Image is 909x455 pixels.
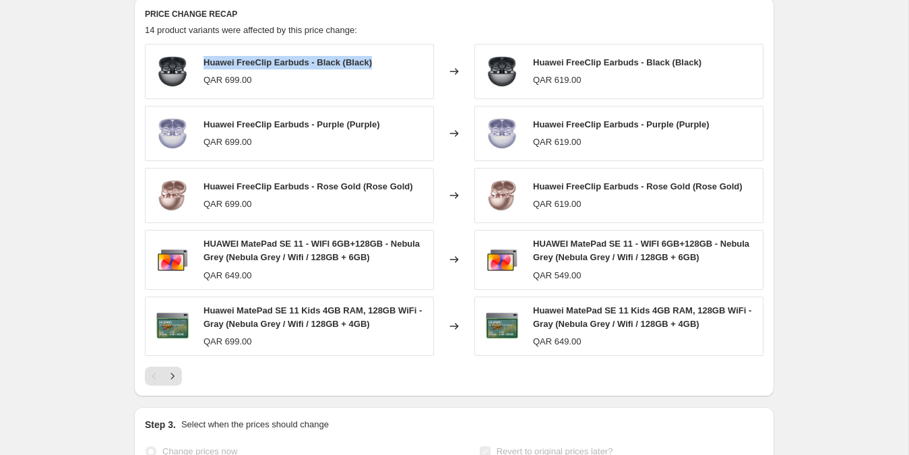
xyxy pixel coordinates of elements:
[152,239,193,280] img: HUAWEI-MatePad-SE-11---WIFI-6GB_128GB-2025-Nebula-Gray_80x.jpg
[203,269,252,282] div: QAR 649.00
[482,113,522,154] img: Huawei-FreeClip-Purple_80x.jpg
[152,175,193,216] img: ROT-HUAWEI-FREECLIP-WIRELESS-CHARGER-ROSE-GOLD_80x.jpg
[533,135,582,149] div: QAR 619.00
[203,335,252,348] div: QAR 699.00
[533,335,582,348] div: QAR 649.00
[203,73,252,87] div: QAR 699.00
[203,135,252,149] div: QAR 699.00
[152,51,193,92] img: Huawei-FreeClip-Black_80x.jpg
[203,181,413,191] span: Huawei FreeClip Earbuds - Rose Gold (Rose Gold)
[533,305,751,329] span: Huawei MatePad SE 11 Kids 4GB RAM, 128GB WiFi - Gray (Nebula Grey / Wifi / 128GB + 4GB)
[145,9,763,20] h6: PRICE CHANGE RECAP
[482,306,522,346] img: Huawei-MatePad-SE-11-Kids-4GB-RAM_-128GB---Gray_80x.jpg
[152,306,193,346] img: Huawei-MatePad-SE-11-Kids-4GB-RAM_-128GB---Gray_80x.jpg
[203,305,422,329] span: Huawei MatePad SE 11 Kids 4GB RAM, 128GB WiFi - Gray (Nebula Grey / Wifi / 128GB + 4GB)
[203,239,420,262] span: HUAWEI MatePad SE 11 - WIFI 6GB+128GB - Nebula Grey (Nebula Grey / Wifi / 128GB + 6GB)
[533,269,582,282] div: QAR 549.00
[181,418,329,431] p: Select when the prices should change
[533,57,701,67] span: Huawei FreeClip Earbuds - Black (Black)
[533,239,749,262] span: HUAWEI MatePad SE 11 - WIFI 6GB+128GB - Nebula Grey (Nebula Grey / Wifi / 128GB + 6GB)
[533,181,743,191] span: Huawei FreeClip Earbuds - Rose Gold (Rose Gold)
[163,367,182,386] button: Next
[203,119,380,129] span: Huawei FreeClip Earbuds - Purple (Purple)
[533,119,710,129] span: Huawei FreeClip Earbuds - Purple (Purple)
[533,73,582,87] div: QAR 619.00
[482,51,522,92] img: Huawei-FreeClip-Black_80x.jpg
[482,239,522,280] img: HUAWEI-MatePad-SE-11---WIFI-6GB_128GB-2025-Nebula-Gray_80x.jpg
[482,175,522,216] img: ROT-HUAWEI-FREECLIP-WIRELESS-CHARGER-ROSE-GOLD_80x.jpg
[152,113,193,154] img: Huawei-FreeClip-Purple_80x.jpg
[145,25,357,35] span: 14 product variants were affected by this price change:
[145,367,182,386] nav: Pagination
[533,198,582,211] div: QAR 619.00
[203,57,372,67] span: Huawei FreeClip Earbuds - Black (Black)
[203,198,252,211] div: QAR 699.00
[145,418,176,431] h2: Step 3.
